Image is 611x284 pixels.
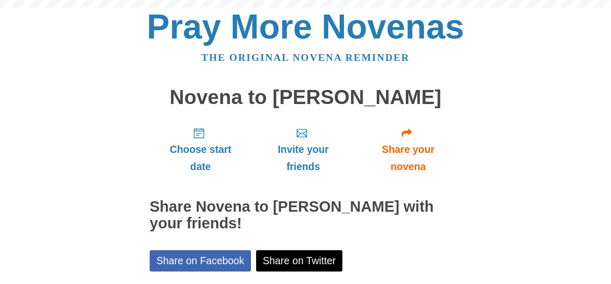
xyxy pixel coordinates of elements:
a: Share your novena [355,119,461,180]
h2: Share Novena to [PERSON_NAME] with your friends! [150,199,461,232]
span: Invite your friends [262,141,344,175]
a: Invite your friends [251,119,355,180]
a: Share on Facebook [150,250,251,272]
a: Choose start date [150,119,251,180]
span: Choose start date [160,141,241,175]
h1: Novena to [PERSON_NAME] [150,86,461,109]
span: Share your novena [365,141,451,175]
a: Share on Twitter [256,250,343,272]
a: The original novena reminder [202,52,410,63]
a: Pray More Novenas [147,7,464,46]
